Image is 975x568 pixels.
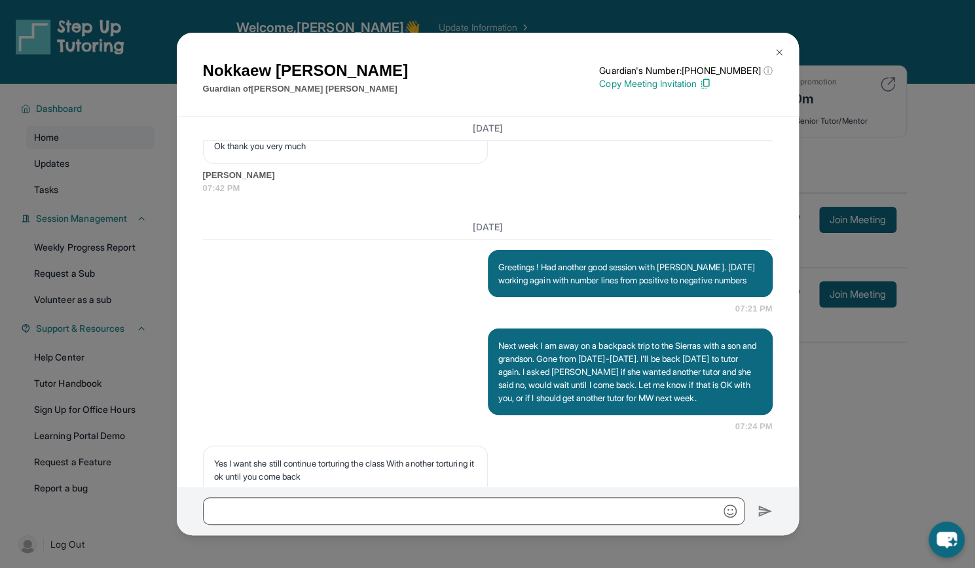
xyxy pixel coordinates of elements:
[203,182,773,195] span: 07:42 PM
[699,78,711,90] img: Copy Icon
[774,47,784,58] img: Close Icon
[203,82,409,96] p: Guardian of [PERSON_NAME] [PERSON_NAME]
[763,64,772,77] span: ⓘ
[214,139,477,152] p: Ok thank you very much
[498,339,762,404] p: Next week I am away on a backpack trip to the Sierras with a son and grandson. Gone from [DATE]-[...
[599,64,772,77] p: Guardian's Number: [PHONE_NUMBER]
[203,221,773,234] h3: [DATE]
[724,505,737,518] img: Emoji
[203,59,409,82] h1: Nokkaew [PERSON_NAME]
[498,260,762,287] p: Greetings ! Had another good session with [PERSON_NAME]. [DATE] working again with number lines f...
[735,302,773,315] span: 07:21 PM
[735,420,773,433] span: 07:24 PM
[214,457,477,483] p: Yes I want she still continue torturing the class With another torturing it ok until you come back
[599,77,772,90] p: Copy Meeting Invitation
[203,122,773,135] h3: [DATE]
[203,169,773,182] span: [PERSON_NAME]
[758,503,773,519] img: Send icon
[929,522,965,558] button: chat-button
